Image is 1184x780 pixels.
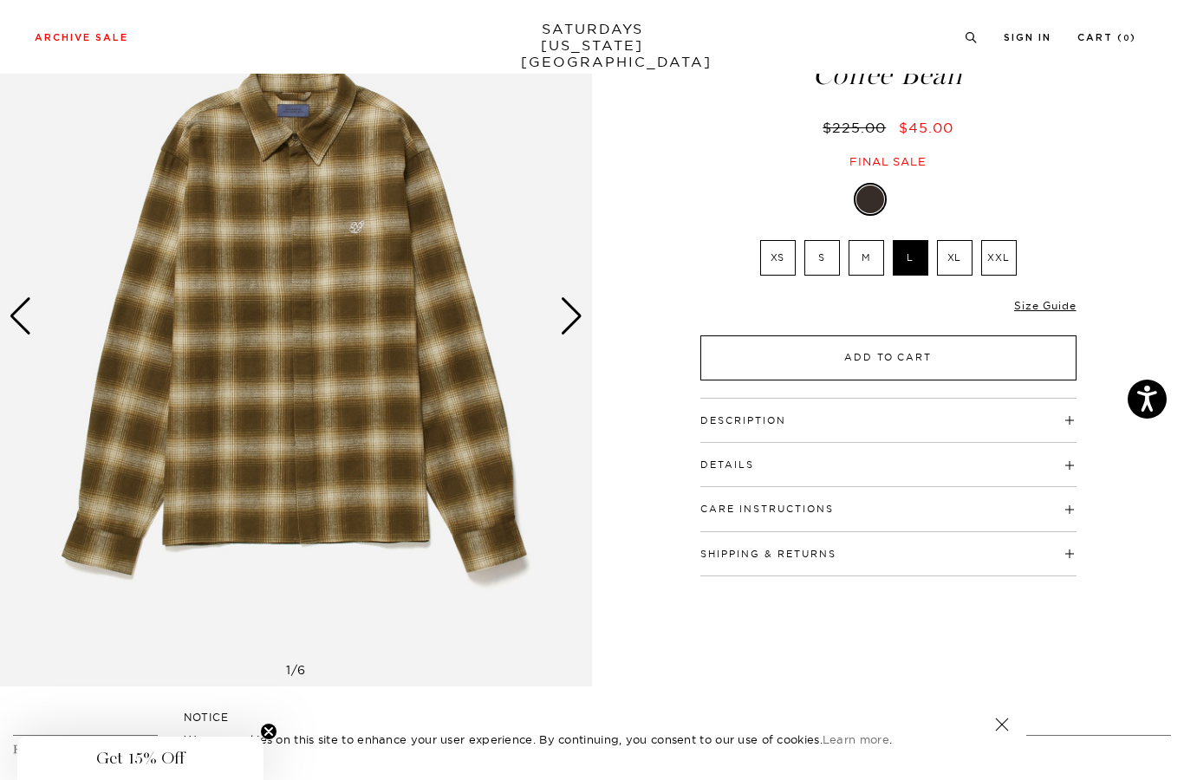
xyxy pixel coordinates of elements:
[1123,35,1130,42] small: 0
[760,240,796,276] label: XS
[35,33,128,42] a: Archive Sale
[700,504,834,514] button: Care Instructions
[184,710,1000,725] h5: NOTICE
[893,240,928,276] label: L
[700,335,1077,380] button: Add to Cart
[1014,299,1076,312] a: Size Guide
[981,240,1017,276] label: XXL
[1004,33,1051,42] a: Sign In
[698,154,1079,169] div: Final sale
[937,240,973,276] label: XL
[700,549,836,559] button: Shipping & Returns
[823,119,893,136] del: $225.00
[700,416,786,426] button: Description
[698,61,1079,89] span: Coffee Bean
[849,240,884,276] label: M
[260,723,277,740] button: Close teaser
[96,748,185,769] span: Get 15% Off
[13,743,1171,757] h4: Recommended Items
[1077,33,1136,42] a: Cart (0)
[286,662,291,678] span: 1
[17,737,263,780] div: Get 15% OffClose teaser
[560,297,583,335] div: Next slide
[297,662,306,678] span: 6
[700,460,754,470] button: Details
[804,240,840,276] label: S
[823,732,889,746] a: Learn more
[521,21,664,70] a: SATURDAYS[US_STATE][GEOGRAPHIC_DATA]
[184,731,939,748] p: We use cookies on this site to enhance your user experience. By continuing, you consent to our us...
[9,297,32,335] div: Previous slide
[899,119,953,136] span: $45.00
